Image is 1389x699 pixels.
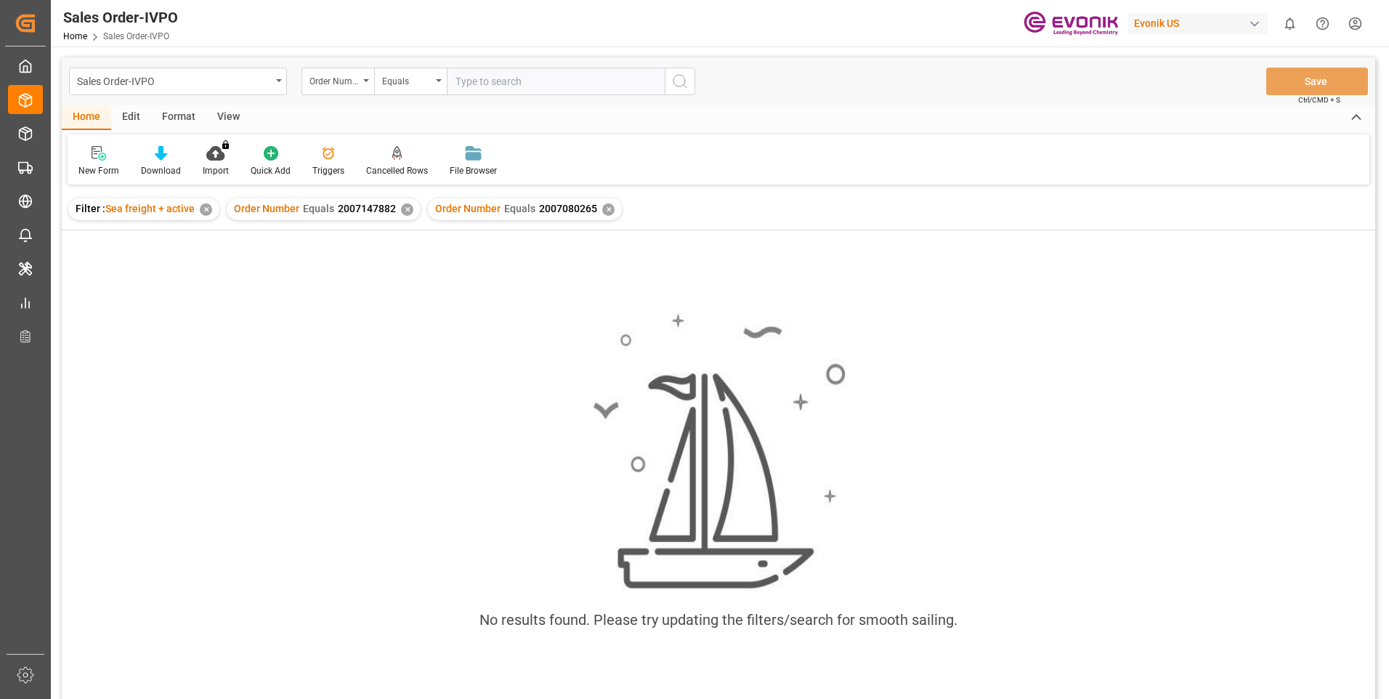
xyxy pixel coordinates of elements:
[309,71,359,88] div: Order Number
[591,312,846,591] img: smooth_sailing.jpeg
[401,203,413,216] div: ✕
[479,609,957,631] div: No results found. Please try updating the filters/search for smooth sailing.
[602,203,615,216] div: ✕
[312,164,344,177] div: Triggers
[1128,9,1273,37] button: Evonik US
[76,203,105,214] span: Filter :
[1128,13,1268,34] div: Evonik US
[1273,7,1306,40] button: show 0 new notifications
[62,105,111,130] div: Home
[206,105,251,130] div: View
[77,71,271,89] div: Sales Order-IVPO
[151,105,206,130] div: Format
[382,71,432,88] div: Equals
[200,203,212,216] div: ✕
[539,203,597,214] span: 2007080265
[1298,94,1340,105] span: Ctrl/CMD + S
[303,203,334,214] span: Equals
[435,203,501,214] span: Order Number
[141,164,181,177] div: Download
[234,203,299,214] span: Order Number
[450,164,497,177] div: File Browser
[63,31,87,41] a: Home
[301,68,374,95] button: open menu
[78,164,119,177] div: New Form
[366,164,428,177] div: Cancelled Rows
[504,203,535,214] span: Equals
[69,68,287,95] button: open menu
[374,68,447,95] button: open menu
[1024,11,1118,36] img: Evonik-brand-mark-Deep-Purple-RGB.jpeg_1700498283.jpeg
[251,164,291,177] div: Quick Add
[63,7,178,28] div: Sales Order-IVPO
[111,105,151,130] div: Edit
[447,68,665,95] input: Type to search
[1306,7,1339,40] button: Help Center
[105,203,195,214] span: Sea freight + active
[338,203,396,214] span: 2007147882
[665,68,695,95] button: search button
[1266,68,1368,95] button: Save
